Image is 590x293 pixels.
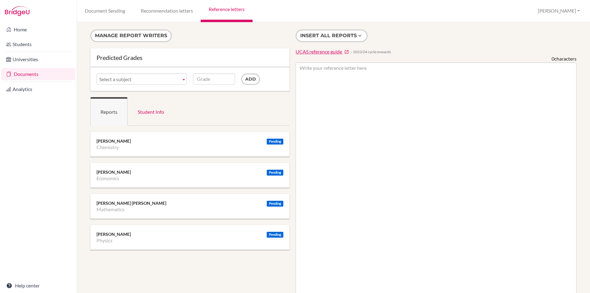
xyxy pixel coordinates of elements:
div: [PERSON_NAME] [96,138,283,144]
input: Grade [193,73,235,85]
a: Help center [1,279,75,292]
li: Mathematics [96,206,124,212]
span: 0 [552,56,554,61]
button: Manage report writers [90,30,172,42]
div: Predicted Grades [96,54,283,61]
li: Chemistry [96,144,119,150]
div: Pending [267,170,283,176]
li: Physics [96,237,112,244]
img: Bridge-U [5,6,29,16]
li: Economics [96,175,119,181]
div: Pending [267,201,283,207]
a: UCAS reference guide [296,48,349,55]
input: Add [241,73,260,85]
div: [PERSON_NAME] [PERSON_NAME] [96,200,283,206]
a: Student Info [128,97,174,126]
div: characters [552,55,576,62]
a: Students [1,38,75,50]
button: [PERSON_NAME] [535,5,583,17]
div: [PERSON_NAME] [96,231,283,237]
a: Home [1,23,75,36]
a: Documents [1,68,75,80]
div: [PERSON_NAME] [96,169,283,175]
a: Universities [1,53,75,65]
span: Select a subject [99,74,179,85]
button: Insert all reports [296,30,368,42]
div: Pending [267,139,283,145]
div: Pending [267,232,283,238]
span: UCAS reference guide [296,49,342,54]
span: − 2023/24 cycle onwards [350,49,391,54]
a: Reports [90,97,128,126]
a: Analytics [1,83,75,95]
